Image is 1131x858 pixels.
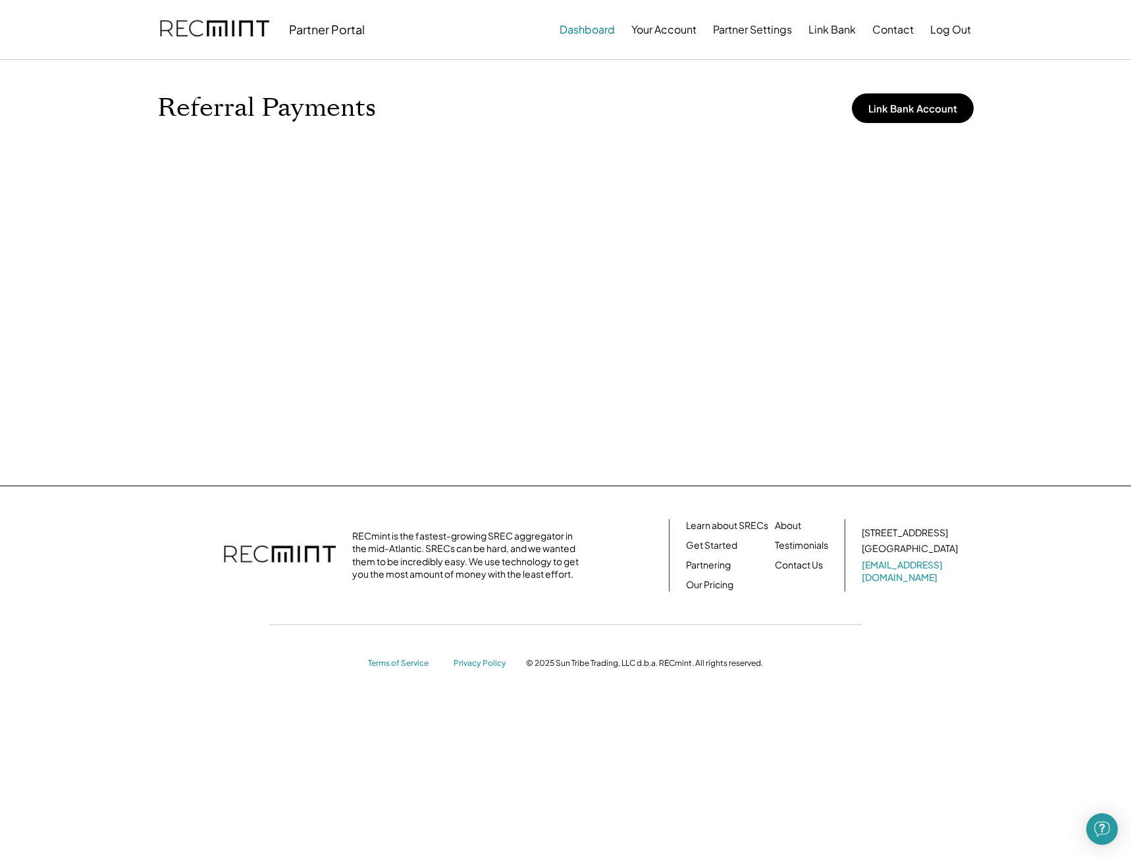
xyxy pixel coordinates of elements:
[686,578,733,592] a: Our Pricing
[852,93,974,123] button: Link Bank Account
[686,539,737,552] a: Get Started
[160,7,269,52] img: recmint-logotype%403x.png
[862,526,948,540] div: [STREET_ADDRESS]
[224,532,336,578] img: recmint-logotype%403x.png
[526,658,763,669] div: © 2025 Sun Tribe Trading, LLC d.b.a. RECmint. All rights reserved.
[454,658,513,669] a: Privacy Policy
[352,530,586,581] div: RECmint is the fastest-growing SREC aggregator in the mid-Atlantic. SRECs can be hard, and we wan...
[872,16,914,43] button: Contact
[560,16,615,43] button: Dashboard
[808,16,856,43] button: Link Bank
[775,519,801,532] a: About
[775,539,828,552] a: Testimonials
[157,93,376,124] h1: Referral Payments
[862,559,960,584] a: [EMAIL_ADDRESS][DOMAIN_NAME]
[686,519,768,532] a: Learn about SRECs
[775,559,823,572] a: Contact Us
[1086,813,1118,845] div: Open Intercom Messenger
[713,16,792,43] button: Partner Settings
[862,542,958,555] div: [GEOGRAPHIC_DATA]
[686,559,731,572] a: Partnering
[368,658,440,669] a: Terms of Service
[930,16,971,43] button: Log Out
[289,22,365,37] div: Partner Portal
[631,16,697,43] button: Your Account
